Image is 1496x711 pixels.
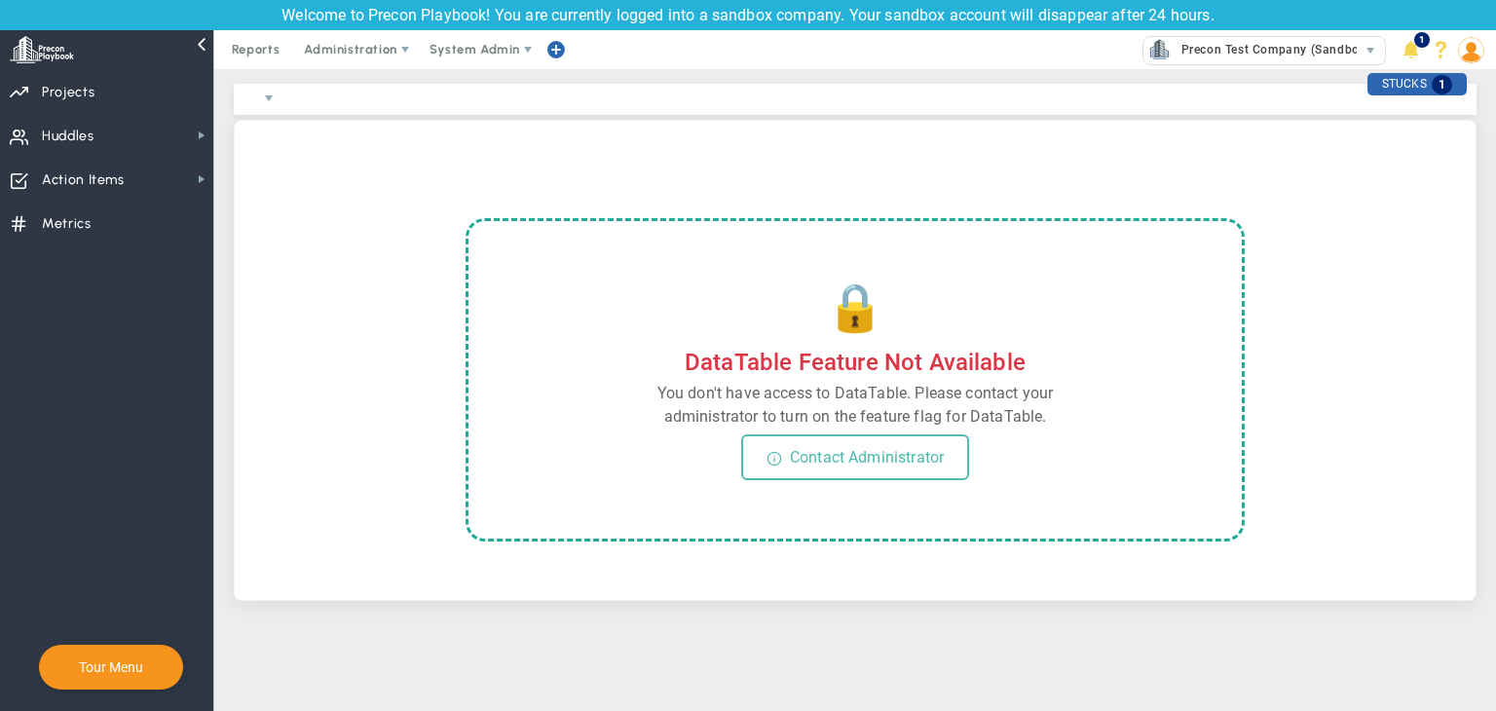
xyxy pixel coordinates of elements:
span: Precon Test Company (Sandbox) [1172,37,1370,62]
span: 1 [1432,75,1452,94]
span: Metrics [42,204,92,244]
span: Reports [222,30,290,69]
button: Tour Menu [73,658,149,676]
li: Announcements [1396,30,1426,69]
span: 1 [1414,32,1430,48]
div: DataTable Feature Not Available [685,349,1026,376]
div: 🔒 [826,280,884,335]
img: 64089.Person.photo [1458,37,1484,63]
span: select [252,82,285,115]
div: DataTable feature is not enabled [466,218,1245,542]
img: 33592.Company.photo [1147,37,1172,61]
span: Administration [304,42,396,56]
div: You don't have access to DataTable. Please contact your administrator to turn on the feature flag... [612,382,1099,429]
span: System Admin [430,42,520,56]
li: Help & Frequently Asked Questions (FAQ) [1426,30,1456,69]
span: select [1357,37,1385,64]
span: Projects [42,72,94,113]
div: Contact Administrator [741,434,970,480]
span: Action Items [42,160,125,201]
span: Huddles [42,116,94,157]
div: STUCKS [1367,73,1467,95]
